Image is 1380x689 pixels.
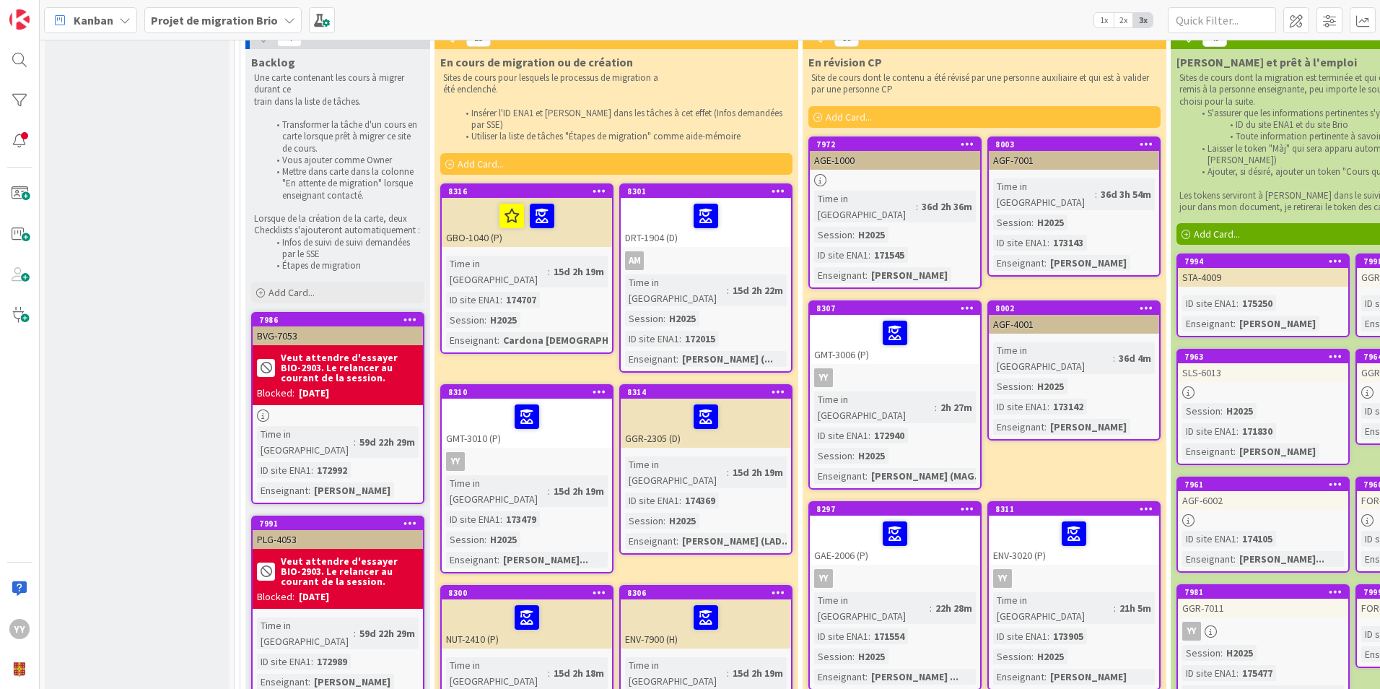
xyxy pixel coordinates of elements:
[870,428,908,443] div: 172940
[253,517,423,549] div: 7991PLG-4053
[989,302,1159,315] div: 8002
[1223,645,1257,661] div: H2025
[727,282,729,298] span: :
[1236,316,1319,331] div: [PERSON_NAME]
[989,138,1159,170] div: 8003AGF-7001
[313,462,351,478] div: 172992
[446,452,465,471] div: YY
[814,227,852,243] div: Session
[810,569,980,588] div: YY
[299,589,329,604] div: [DATE]
[1031,378,1034,394] span: :
[1182,551,1233,567] div: Enseignant
[308,482,310,498] span: :
[442,386,612,399] div: 8310
[627,387,791,397] div: 8314
[814,669,865,685] div: Enseignant
[676,351,678,367] span: :
[868,468,987,484] div: [PERSON_NAME] (MAG...
[989,516,1159,565] div: ENV-3020 (P)
[281,556,419,586] b: Veut attendre d'essayer BIO-2903. Le relancer au courant de la session.
[281,352,419,383] b: Veut attendre d'essayer BIO-2903. Le relancer au courant de la session.
[814,628,868,644] div: ID site ENA1
[625,331,679,347] div: ID site ENA1
[548,665,550,681] span: :
[1220,403,1223,419] span: :
[253,313,423,345] div: 7986BVG-7053
[1184,256,1348,266] div: 7994
[993,669,1044,685] div: Enseignant
[442,399,612,448] div: GMT-3010 (P)
[993,399,1047,415] div: ID site ENA1
[993,214,1031,230] div: Session
[868,669,962,685] div: [PERSON_NAME] ...
[1184,587,1348,597] div: 7981
[663,311,665,326] span: :
[443,84,790,95] p: été enclenché.
[268,237,422,261] li: Infos de suivi de suivi demandées par le SSE
[932,600,976,616] div: 22h 28m
[251,55,295,69] span: Backlog
[1178,622,1348,641] div: YY
[1044,419,1047,435] span: :
[625,274,727,306] div: Time in [GEOGRAPHIC_DATA]
[816,504,980,514] div: 8297
[1114,13,1133,27] span: 2x
[621,386,791,448] div: 8314GGR-2305 (D)
[625,456,727,488] div: Time in [GEOGRAPHIC_DATA]
[458,157,504,170] span: Add Card...
[993,649,1031,664] div: Session
[870,247,908,263] div: 171545
[852,448,855,464] span: :
[727,464,729,480] span: :
[1047,628,1049,644] span: :
[502,292,540,308] div: 174707
[810,302,980,364] div: 8307GMT-3006 (P)
[814,191,916,222] div: Time in [GEOGRAPHIC_DATA]
[1239,665,1276,681] div: 175477
[810,138,980,151] div: 7972
[1184,480,1348,490] div: 7961
[1034,649,1067,664] div: H2025
[446,511,500,527] div: ID site ENA1
[1047,255,1130,271] div: [PERSON_NAME]
[814,391,935,423] div: Time in [GEOGRAPHIC_DATA]
[993,569,1012,588] div: YY
[254,213,422,237] p: Lorsque de la création de la carte, deux Checklists s'ajouteront automatiquement :
[448,588,612,598] div: 8300
[1047,235,1049,251] span: :
[442,586,612,649] div: 8300NUT-2410 (P)
[814,448,852,464] div: Session
[810,151,980,170] div: AGE-1000
[458,131,790,142] li: Utiliser la liste de tâches "Étapes de migration" comme aide-mémoire
[448,387,612,397] div: 8310
[1182,531,1236,547] div: ID site ENA1
[446,552,497,568] div: Enseignant
[625,513,663,529] div: Session
[74,12,113,29] span: Kanban
[621,386,791,399] div: 8314
[1047,419,1130,435] div: [PERSON_NAME]
[253,313,423,326] div: 7986
[500,511,502,527] span: :
[356,434,419,450] div: 59d 22h 29m
[257,654,311,669] div: ID site ENA1
[627,588,791,598] div: 8306
[446,312,484,328] div: Session
[1233,316,1236,331] span: :
[9,619,30,639] div: YY
[810,516,980,565] div: GAE-2006 (P)
[1178,255,1348,287] div: 7994STA-4009
[502,511,540,527] div: 173479
[500,292,502,308] span: :
[499,552,592,568] div: [PERSON_NAME]...
[1047,399,1049,415] span: :
[1236,295,1239,311] span: :
[808,55,882,69] span: En révision CP
[356,625,419,641] div: 59d 22h 29m
[548,264,550,279] span: :
[311,462,313,478] span: :
[995,303,1159,313] div: 8002
[1049,235,1087,251] div: 173143
[1133,13,1153,27] span: 3x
